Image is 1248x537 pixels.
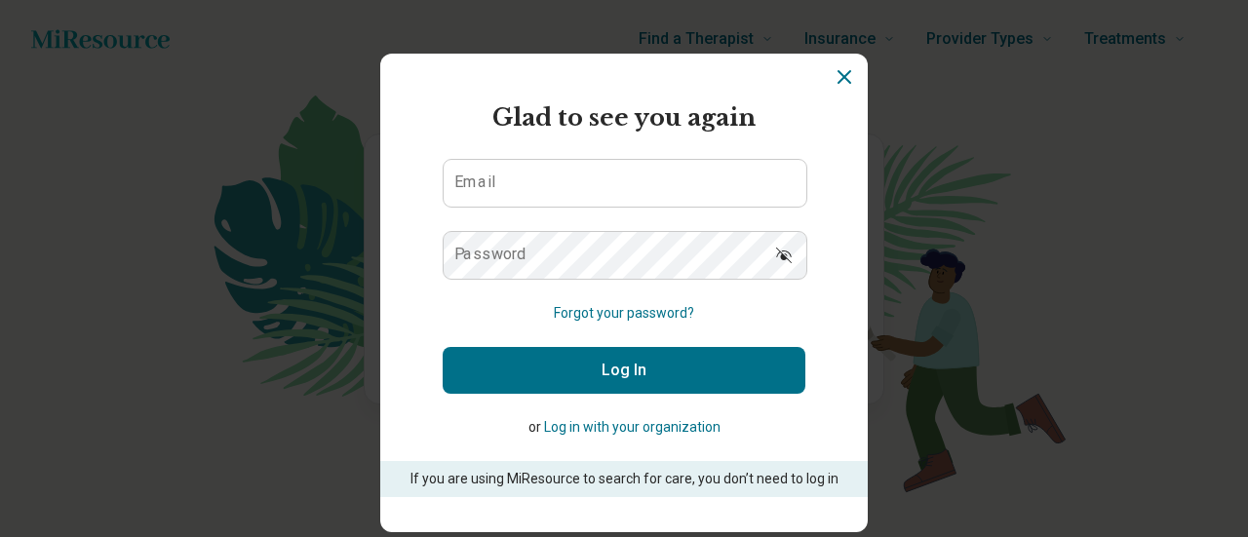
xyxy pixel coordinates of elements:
label: Email [454,174,495,190]
section: Login Dialog [380,54,868,532]
label: Password [454,247,526,262]
button: Forgot your password? [554,303,694,324]
button: Log In [443,347,805,394]
p: If you are using MiResource to search for care, you don’t need to log in [408,469,840,489]
button: Dismiss [833,65,856,89]
p: or [443,417,805,438]
button: Show password [762,231,805,278]
button: Log in with your organization [544,417,721,438]
h2: Glad to see you again [443,100,805,135]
